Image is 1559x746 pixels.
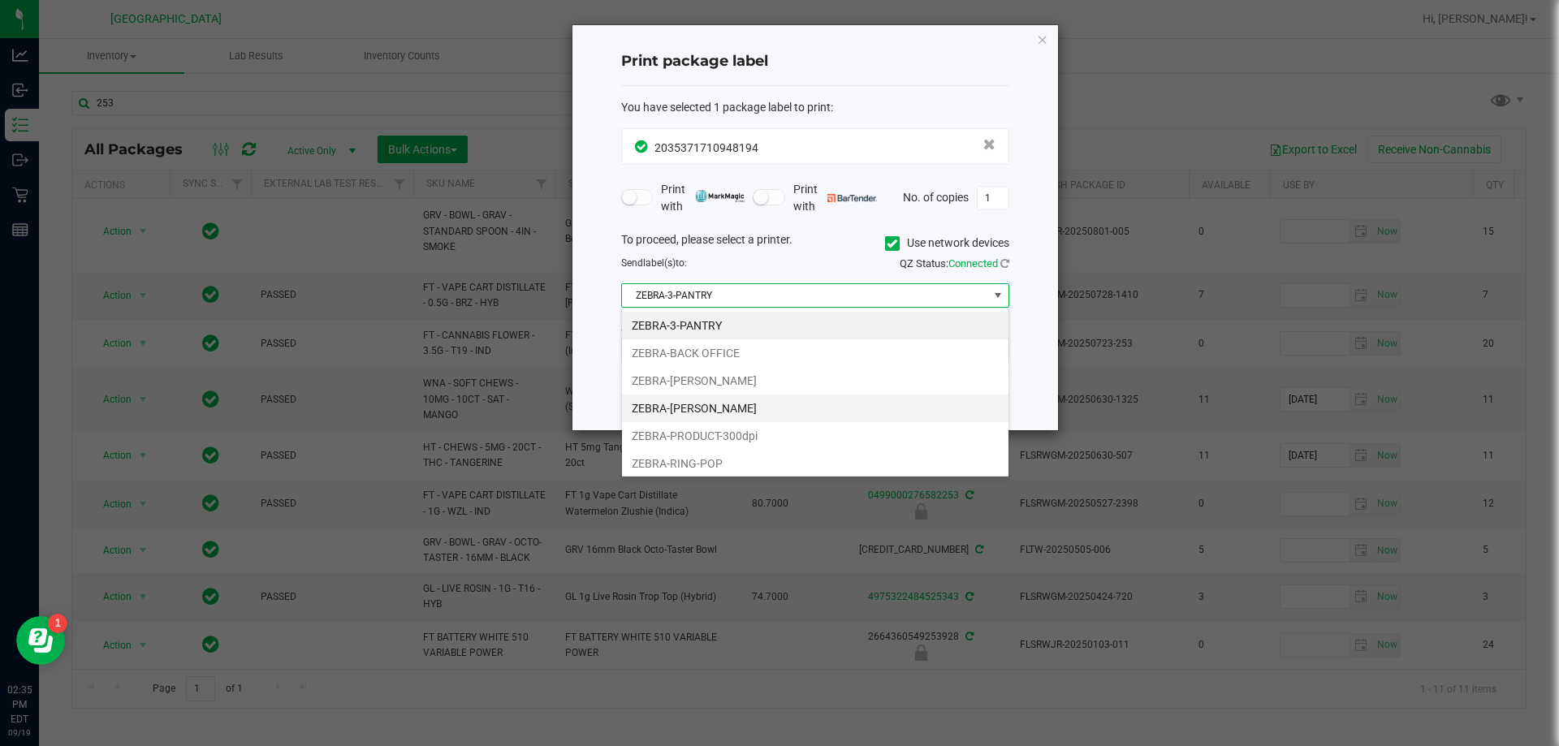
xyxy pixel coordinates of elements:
[622,284,988,307] span: ZEBRA-3-PANTRY
[900,257,1009,270] span: QZ Status:
[827,194,877,202] img: bartender.png
[622,395,1008,422] li: ZEBRA-[PERSON_NAME]
[695,190,745,202] img: mark_magic_cybra.png
[621,101,831,114] span: You have selected 1 package label to print
[622,367,1008,395] li: ZEBRA-[PERSON_NAME]
[643,257,676,269] span: label(s)
[903,190,969,203] span: No. of copies
[48,614,67,633] iframe: Resource center unread badge
[622,339,1008,367] li: ZEBRA-BACK OFFICE
[609,320,1021,337] div: Select a label template.
[635,138,650,155] span: In Sync
[621,99,1009,116] div: :
[609,231,1021,256] div: To proceed, please select a printer.
[622,312,1008,339] li: ZEBRA-3-PANTRY
[621,51,1009,72] h4: Print package label
[948,257,998,270] span: Connected
[622,450,1008,477] li: ZEBRA-RING-POP
[885,235,1009,252] label: Use network devices
[661,181,745,215] span: Print with
[654,141,758,154] span: 2035371710948194
[793,181,877,215] span: Print with
[16,616,65,665] iframe: Resource center
[622,422,1008,450] li: ZEBRA-PRODUCT-300dpi
[621,257,687,269] span: Send to:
